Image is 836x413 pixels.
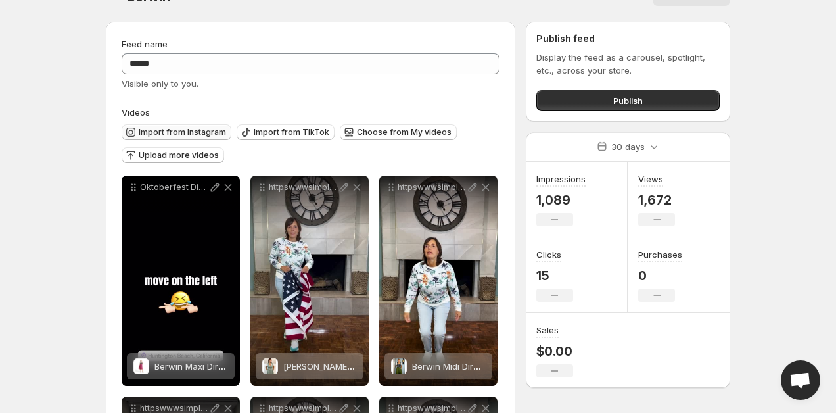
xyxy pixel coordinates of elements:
[536,172,586,185] h3: Impressions
[536,192,586,208] p: 1,089
[122,147,224,163] button: Upload more videos
[412,361,659,372] span: Berwin Midi Dirndl 2pcs. 60cm "[PERSON_NAME]" anthracite
[379,176,498,386] div: httpswwwsimplygermanusaBerwin Midi Dirndl 2pcs. 60cm "Ottilie" anthraciteBerwin Midi Dirndl 2pcs....
[536,343,573,359] p: $0.00
[638,268,682,283] p: 0
[398,182,466,193] p: httpswwwsimplygermanusa
[536,32,720,45] h2: Publish feed
[638,192,675,208] p: 1,672
[536,268,573,283] p: 15
[536,248,561,261] h3: Clicks
[340,124,457,140] button: Choose from My videos
[536,324,559,337] h3: Sales
[122,39,168,49] span: Feed name
[536,90,720,111] button: Publish
[122,124,231,140] button: Import from Instagram
[283,361,573,372] span: [PERSON_NAME] Dirndl 2pcs. 70cm "[PERSON_NAME]" [PERSON_NAME]
[638,172,663,185] h3: Views
[122,107,150,118] span: Videos
[250,176,369,386] div: httpswwwsimplygermanusaBerwin Long Dirndl 2pcs. 70cm "Heidi" olive[PERSON_NAME] Dirndl 2pcs. 70cm...
[140,182,208,193] p: Oktoberfest Dirndl Lederhosen GermanStyle BavarianFashion OktoberfestOutfit SimplyGermanUSA
[536,51,720,77] p: Display the feed as a carousel, spotlight, etc., across your store.
[122,176,240,386] div: Oktoberfest Dirndl Lederhosen GermanStyle BavarianFashion OktoberfestOutfit SimplyGermanUSABerwin...
[638,248,682,261] h3: Purchases
[611,140,645,153] p: 30 days
[237,124,335,140] button: Import from TikTok
[781,360,820,400] a: Open chat
[154,361,399,372] span: Berwin Maxi Dirndl 2pcs. 75cm "[PERSON_NAME]" Gray/Red
[139,150,219,160] span: Upload more videos
[357,127,452,137] span: Choose from My videos
[269,182,337,193] p: httpswwwsimplygermanusa
[613,94,643,107] span: Publish
[254,127,329,137] span: Import from TikTok
[122,78,198,89] span: Visible only to you.
[139,127,226,137] span: Import from Instagram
